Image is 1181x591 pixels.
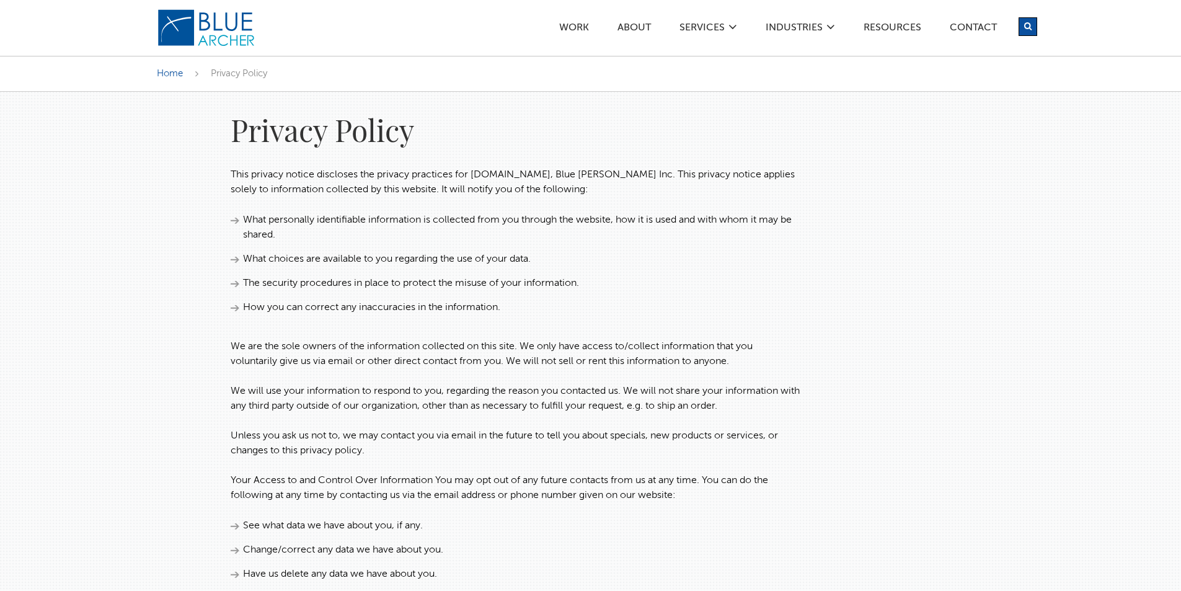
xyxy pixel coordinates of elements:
[559,23,590,36] a: Work
[617,23,652,36] a: ABOUT
[231,543,801,558] li: Change/correct any data we have about you.
[231,567,801,582] li: Have us delete any data we have about you.
[231,276,801,291] li: The security procedures in place to protect the misuse of your information.
[211,69,267,78] span: Privacy Policy
[949,23,997,36] a: Contact
[231,167,801,197] p: This privacy notice discloses the privacy practices for [DOMAIN_NAME], Blue [PERSON_NAME] Inc. Th...
[765,23,823,36] a: Industries
[231,518,801,533] li: See what data we have about you, if any.
[679,23,725,36] a: SERVICES
[231,110,801,149] h1: Privacy Policy
[863,23,922,36] a: Resources
[157,69,183,78] a: Home
[157,9,256,47] img: Blue Archer Logo
[231,324,801,503] p: We are the sole owners of the information collected on this site. We only have access to/collect ...
[231,300,801,315] li: How you can correct any inaccuracies in the information.
[231,252,801,267] li: What choices are available to you regarding the use of your data.
[231,213,801,242] li: What personally identifiable information is collected from you through the website, how it is use...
